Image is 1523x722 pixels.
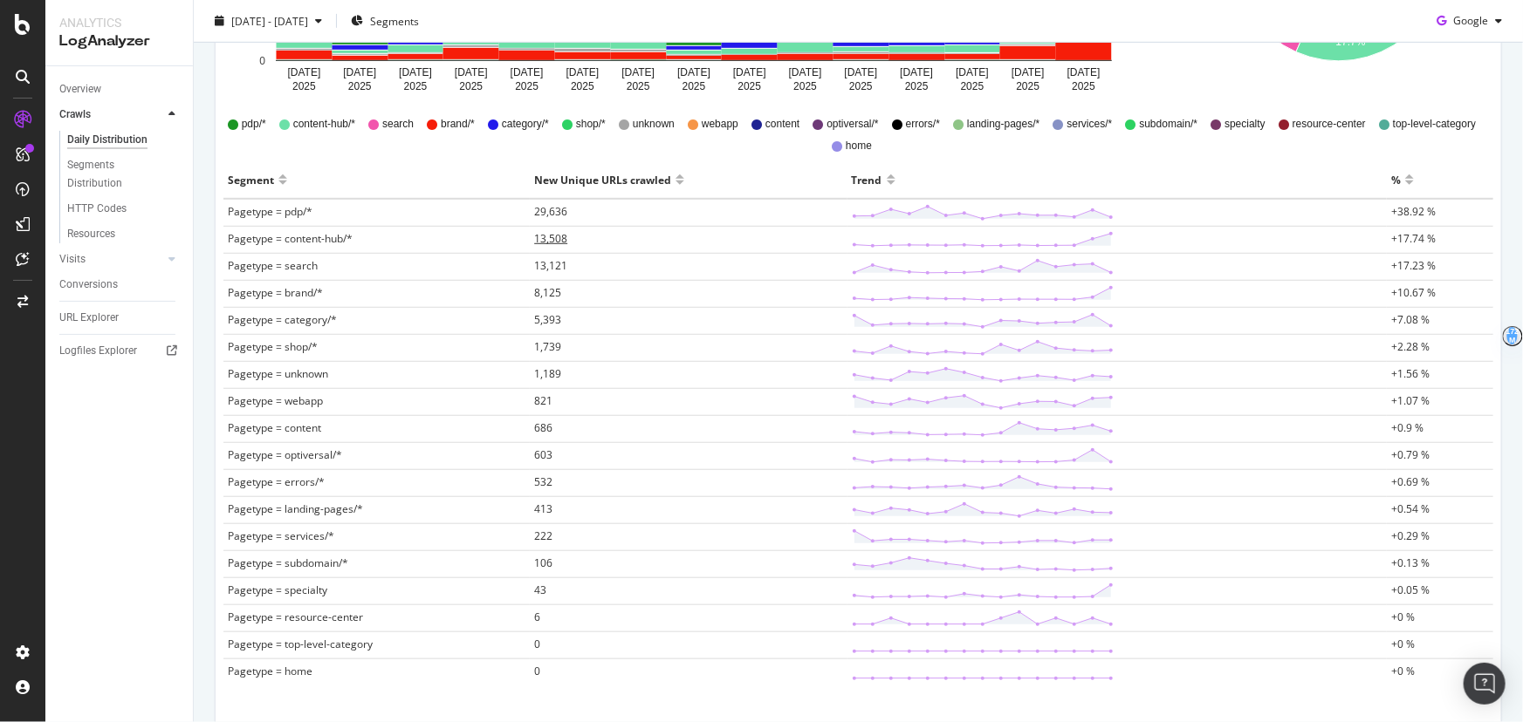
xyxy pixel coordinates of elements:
text: 2025 [961,80,984,92]
span: +0.69 % [1391,474,1430,489]
text: [DATE] [288,66,321,78]
span: errors/* [906,117,940,132]
span: 43 [534,582,546,597]
text: 2025 [737,80,761,92]
text: 2025 [1016,80,1039,92]
span: specialty [1225,117,1266,132]
text: 2025 [793,80,817,92]
span: Pagetype = home [228,664,312,678]
text: [DATE] [1012,66,1045,78]
span: +0.79 % [1391,447,1430,462]
span: Pagetype = shop/* [228,339,318,354]
span: Pagetype = specialty [228,582,327,597]
text: [DATE] [789,66,822,78]
a: HTTP Codes [67,200,181,218]
div: Conversions [59,276,118,294]
text: [DATE] [455,66,488,78]
a: URL Explorer [59,309,181,327]
span: +0 % [1391,664,1415,678]
span: Pagetype = errors/* [228,474,325,489]
text: [DATE] [1067,66,1101,78]
span: +0.05 % [1391,582,1430,597]
div: Crawls [59,106,91,124]
span: Google [1453,13,1488,28]
span: +17.74 % [1391,231,1436,246]
span: 13,121 [534,258,567,273]
text: [DATE] [399,66,432,78]
text: [DATE] [956,66,989,78]
text: [DATE] [566,66,600,78]
text: [DATE] [621,66,655,78]
text: [DATE] [900,66,933,78]
span: +0.29 % [1391,528,1430,543]
span: Pagetype = brand/* [228,285,323,300]
div: Open Intercom Messenger [1464,663,1506,705]
span: Pagetype = unknown [228,366,328,381]
text: 2025 [849,80,873,92]
span: resource-center [1293,117,1366,132]
span: category/* [502,117,549,132]
span: +17.23 % [1391,258,1436,273]
text: 2025 [515,80,539,92]
div: LogAnalyzer [59,31,179,51]
span: Pagetype = services/* [228,528,334,543]
span: Pagetype = optiversal/* [228,447,342,462]
text: [DATE] [845,66,878,78]
span: landing-pages/* [967,117,1039,132]
span: +0.54 % [1391,501,1430,516]
a: Resources [67,225,181,243]
text: [DATE] [511,66,544,78]
text: 17.7% [1336,36,1366,48]
span: content-hub/* [293,117,355,132]
div: Segment [228,166,274,194]
span: subdomain/* [1139,117,1197,132]
div: Resources [67,225,115,243]
text: [DATE] [677,66,710,78]
span: 6 [534,610,540,624]
div: Segments Distribution [67,156,164,193]
span: 29,636 [534,204,567,219]
text: 2025 [683,80,706,92]
text: 2025 [571,80,594,92]
span: Pagetype = top-level-category [228,637,373,651]
span: home [846,139,872,153]
text: 2025 [348,80,372,92]
button: Google [1430,7,1509,35]
span: search [382,117,414,132]
span: webapp [702,117,738,132]
a: Visits [59,250,163,269]
span: +1.07 % [1391,393,1430,408]
span: 222 [534,528,552,543]
text: 2025 [627,80,650,92]
span: 0 [534,637,540,651]
a: Crawls [59,106,163,124]
span: 106 [534,555,552,570]
span: brand/* [441,117,475,132]
span: Pagetype = subdomain/* [228,555,348,570]
span: +1.56 % [1391,366,1430,381]
span: pdp/* [242,117,266,132]
text: [DATE] [343,66,376,78]
div: URL Explorer [59,309,119,327]
div: Overview [59,80,101,99]
span: unknown [633,117,675,132]
div: % [1391,166,1401,194]
text: 2025 [459,80,483,92]
text: 2025 [1072,80,1095,92]
span: Segments [370,13,419,28]
span: Pagetype = webapp [228,393,323,408]
div: Trend [852,166,882,194]
span: Pagetype = content [228,420,321,435]
span: services/* [1067,117,1112,132]
text: 2025 [292,80,316,92]
a: Conversions [59,276,181,294]
span: Pagetype = landing-pages/* [228,501,363,516]
a: Segments Distribution [67,156,181,193]
span: +2.28 % [1391,339,1430,354]
span: 686 [534,420,552,435]
span: +0.13 % [1391,555,1430,570]
span: Pagetype = resource-center [228,610,363,624]
span: +10.67 % [1391,285,1436,300]
span: content [765,117,799,132]
div: New Unique URLs crawled [534,166,671,194]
